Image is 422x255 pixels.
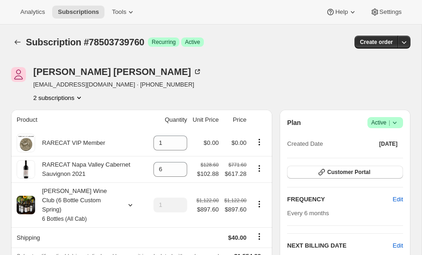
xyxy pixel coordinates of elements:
img: product img [17,134,35,152]
small: $1,122.00 [224,198,246,203]
span: Subscription #78503739760 [26,37,144,47]
span: Customer Portal [327,168,370,176]
h2: FREQUENCY [287,195,392,204]
button: Customer Portal [287,166,403,179]
span: $617.28 [224,169,246,179]
span: Created Date [287,139,323,149]
button: Settings [365,6,407,19]
th: Product [11,110,151,130]
span: $897.60 [224,205,246,214]
span: $897.60 [196,205,219,214]
span: Edit [393,195,403,204]
span: Tools [112,8,126,16]
h2: Plan [287,118,301,127]
div: [PERSON_NAME] [PERSON_NAME] [33,67,202,76]
button: Create order [355,36,398,49]
span: $102.88 [197,169,219,179]
small: $771.60 [228,162,246,168]
button: Product actions [252,199,267,209]
span: [DATE] [379,140,398,148]
button: Subscriptions [11,36,24,49]
th: Shipping [11,227,151,248]
span: $0.00 [204,139,219,146]
span: Subscriptions [58,8,99,16]
div: [PERSON_NAME] Wine Club (6 Bottle Custom Spring) [35,187,118,224]
span: John Dillaway [11,67,26,82]
button: Edit [387,192,409,207]
button: Tools [106,6,141,19]
button: Product actions [33,93,84,102]
button: Help [320,6,362,19]
button: Shipping actions [252,231,267,242]
button: Subscriptions [52,6,104,19]
button: Edit [393,241,403,250]
div: RARECAT VIP Member [35,138,105,148]
span: Help [335,8,348,16]
span: [EMAIL_ADDRESS][DOMAIN_NAME] · [PHONE_NUMBER] [33,80,202,89]
img: product img [17,160,35,179]
span: $0.00 [232,139,247,146]
span: Every 6 months [287,210,329,217]
span: $40.00 [228,234,247,241]
th: Price [221,110,249,130]
small: $128.60 [201,162,219,168]
h2: NEXT BILLING DATE [287,241,392,250]
button: Analytics [15,6,50,19]
small: $1,122.00 [196,198,219,203]
button: [DATE] [373,137,403,150]
button: Product actions [252,137,267,147]
span: Active [371,118,399,127]
th: Quantity [151,110,190,130]
span: Recurring [152,38,176,46]
th: Unit Price [190,110,221,130]
button: Product actions [252,163,267,174]
div: RARECAT Napa Valley Cabernet Sauvignon 2021 [35,160,148,179]
span: | [389,119,390,126]
span: Settings [379,8,402,16]
span: Create order [360,38,393,46]
span: Active [185,38,200,46]
span: Analytics [20,8,45,16]
small: 6 Bottles (All Cab) [42,216,87,222]
img: product img [17,196,35,214]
